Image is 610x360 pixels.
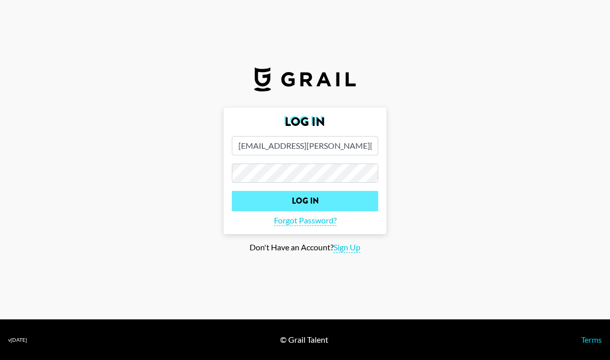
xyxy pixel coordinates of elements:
[232,191,378,211] input: Log In
[254,67,356,91] img: Grail Talent Logo
[274,215,337,226] span: Forgot Password?
[280,335,328,345] div: © Grail Talent
[8,337,27,343] div: v [DATE]
[581,335,602,344] a: Terms
[333,242,360,253] span: Sign Up
[232,116,378,128] h2: Log In
[232,136,378,155] input: Email
[8,242,602,253] div: Don't Have an Account?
